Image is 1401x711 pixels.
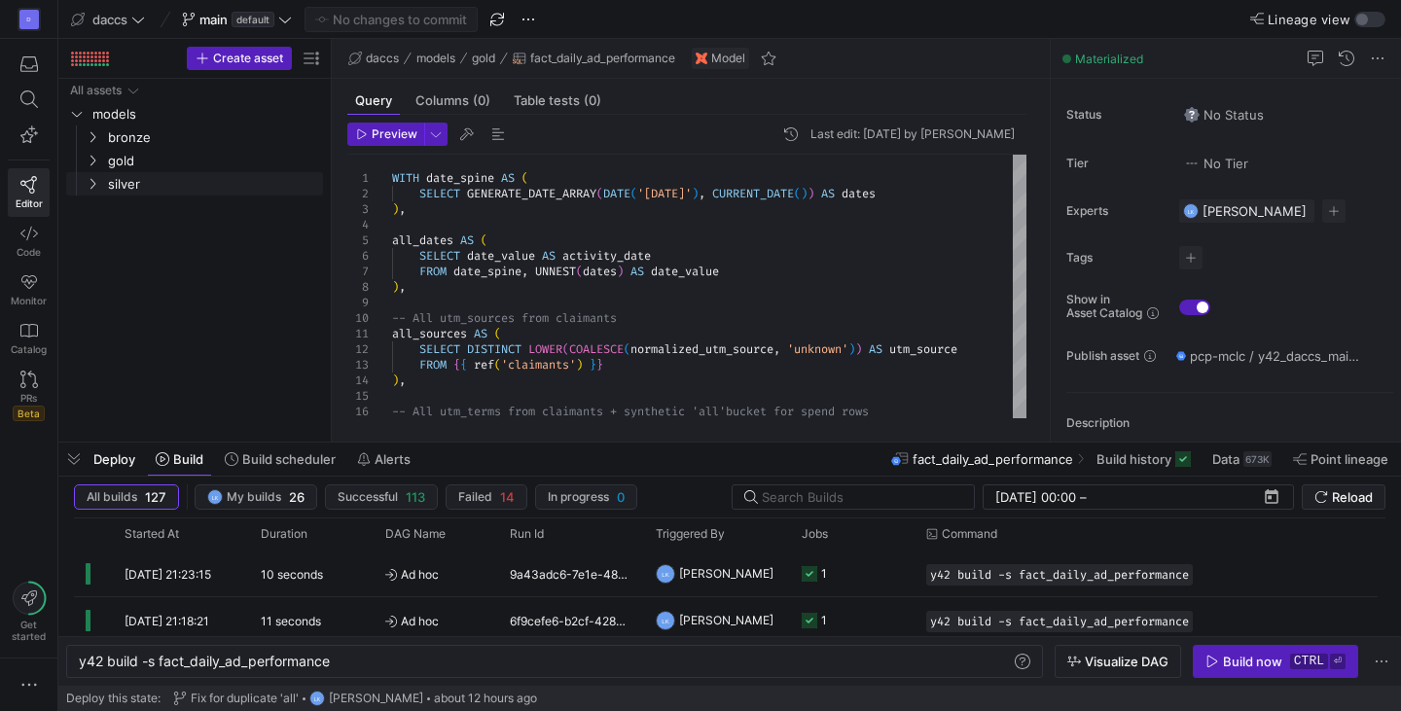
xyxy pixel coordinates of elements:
[498,597,644,643] div: 6f9cefe6-b2cf-4283-b7fe-87b8782d3312
[227,490,281,504] span: My builds
[590,357,596,373] span: }
[501,357,576,373] span: 'claimants'
[347,404,369,419] div: 16
[92,103,320,125] span: models
[1179,151,1253,176] button: No tierNo Tier
[617,489,625,505] span: 0
[1096,451,1171,467] span: Build history
[347,310,369,326] div: 10
[467,248,535,264] span: date_value
[392,310,617,326] span: -- All utm_sources from claimants
[521,170,528,186] span: (
[347,279,369,295] div: 8
[416,52,455,65] span: models
[187,47,292,70] button: Create asset
[679,551,773,596] span: [PERSON_NAME]
[630,341,773,357] span: normalized_utm_source
[848,341,855,357] span: )
[16,197,43,209] span: Editor
[8,363,50,429] a: PRsBeta
[392,170,419,186] span: WITH
[66,125,323,149] div: Press SPACE to select this row.
[630,186,637,201] span: (
[498,551,644,596] div: 9a43adc6-7e1e-4804-ba4f-ed9ebcdf9f45
[13,406,45,421] span: Beta
[508,47,680,70] button: fact_daily_ad_performance
[1179,102,1269,127] button: No statusNo Status
[347,357,369,373] div: 13
[913,451,1073,467] span: fact_daily_ad_performance
[11,295,47,306] span: Monitor
[372,127,417,141] span: Preview
[392,326,467,341] span: all_sources
[70,84,122,97] div: All assets
[17,246,41,258] span: Code
[699,186,705,201] span: ,
[79,653,330,669] span: y42 build -s fact_daily_ad_performance
[1183,203,1199,219] div: LK
[419,186,460,201] span: SELECT
[74,484,179,510] button: All builds127
[1332,489,1373,505] span: Reload
[535,264,576,279] span: UNNEST
[87,490,137,504] span: All builds
[842,186,876,201] span: dates
[195,484,317,510] button: LKMy builds26
[584,94,601,107] span: (0)
[787,341,848,357] span: 'unknown'
[481,232,487,248] span: (
[467,341,521,357] span: DISTINCT
[1080,489,1087,505] span: –
[1066,157,1164,170] span: Tier
[762,489,958,505] input: Search Builds
[347,170,369,186] div: 1
[213,52,283,65] span: Create asset
[1190,348,1361,364] span: pcp-mclc / y42_daccs_main / fact_daily_ad_performance
[147,443,212,476] button: Build
[1184,156,1200,171] img: No tier
[855,341,862,357] span: )
[20,392,37,404] span: PRs
[347,295,369,310] div: 9
[821,186,835,201] span: AS
[347,217,369,232] div: 4
[12,619,46,642] span: Get started
[168,686,542,711] button: Fix for duplicate 'all'LK[PERSON_NAME]about 12 hours ago
[199,12,228,27] span: main
[1311,451,1388,467] span: Point lineage
[624,341,630,357] span: (
[177,7,297,32] button: maindefault
[802,527,828,541] span: Jobs
[8,266,50,314] a: Monitor
[392,279,399,295] span: )
[385,527,446,541] span: DAG Name
[1284,443,1397,476] button: Point lineage
[637,186,692,201] span: '[DATE]'
[173,451,203,467] span: Build
[385,551,486,597] span: Ad hoc
[562,248,651,264] span: activity_date
[712,186,794,201] span: CURRENT_DATE
[1066,204,1164,218] span: Experts
[494,326,501,341] span: (
[93,451,135,467] span: Deploy
[309,691,325,706] div: LK
[8,3,50,36] a: D
[542,248,556,264] span: AS
[1066,293,1142,320] span: Show in Asset Catalog
[562,341,569,357] span: (
[1203,203,1307,219] span: [PERSON_NAME]
[1212,451,1239,467] span: Data
[474,326,487,341] span: AS
[392,373,399,388] span: )
[467,47,500,70] button: gold
[232,12,274,27] span: default
[261,567,323,582] y42-duration: 10 seconds
[289,489,305,505] span: 26
[596,357,603,373] span: }
[1171,343,1366,369] button: pcp-mclc / y42_daccs_main / fact_daily_ad_performance
[343,47,404,70] button: daccs
[1184,156,1248,171] span: No Tier
[535,484,637,510] button: In progress0
[1223,654,1282,669] div: Build now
